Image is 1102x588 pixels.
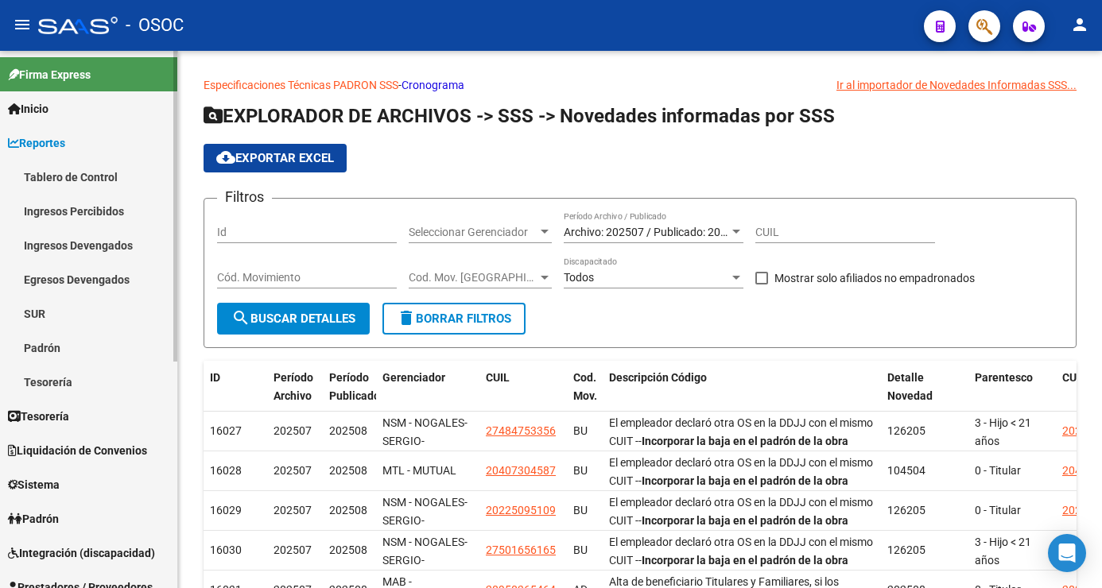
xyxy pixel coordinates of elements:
span: 202508 [329,424,367,437]
span: 16030 [210,544,242,556]
span: 27484753356 [486,424,556,437]
span: Sistema [8,476,60,493]
span: 126205 [887,544,925,556]
button: Exportar EXCEL [204,144,347,172]
span: 202508 [329,464,367,477]
span: 202507 [274,424,312,437]
span: Archivo: 202507 / Publicado: 202508 [564,226,746,238]
datatable-header-cell: Parentesco [968,361,1056,431]
span: Reportes [8,134,65,152]
mat-icon: cloud_download [216,148,235,167]
span: 126205 [887,504,925,516]
button: Buscar Detalles [217,303,370,335]
mat-icon: search [231,308,250,327]
span: Buscar Detalles [231,311,355,326]
p: - [204,76,1077,94]
datatable-header-cell: Gerenciador [376,361,479,431]
span: Tesorería [8,408,69,425]
span: Período Publicado [329,371,380,402]
span: BU [573,424,588,437]
span: 104504 [887,464,925,477]
span: - OSOC [126,8,184,43]
span: NSM - NOGALES-SERGIO-MEDICENTER [382,536,468,585]
a: Especificaciones Técnicas PADRON SSS [204,79,398,91]
span: 27501656165 [486,544,556,556]
span: BU [573,504,588,516]
span: 16027 [210,424,242,437]
div: Open Intercom Messenger [1048,534,1086,572]
a: Cronograma [402,79,464,91]
span: Gerenciador [382,371,445,384]
span: Parentesco [975,371,1033,384]
span: 16028 [210,464,242,477]
mat-icon: delete [397,308,416,327]
span: MTL - MUTUAL [382,464,456,477]
span: Firma Express [8,66,91,83]
span: 3 - Hijo < 21 años [975,416,1031,447]
span: ID [210,371,220,384]
span: Período Archivo [274,371,313,402]
span: Borrar Filtros [397,311,511,326]
span: 0 - Titular [975,464,1021,477]
span: CUIL [486,371,510,384]
span: 126205 [887,424,925,437]
span: EXPLORADOR DE ARCHIVOS -> SSS -> Novedades informadas por SSS [204,105,835,127]
span: NSM - NOGALES-SERGIO-MEDICENTER [382,416,468,466]
span: NSM - NOGALES-SERGIO-MEDICENTER [382,496,468,545]
span: 20407304587 [486,464,556,477]
span: 0 - Titular [975,504,1021,516]
datatable-header-cell: Cod. Mov. [567,361,603,431]
span: Inicio [8,100,49,118]
mat-icon: menu [13,15,32,34]
span: 202507 [274,504,312,516]
span: Mostrar solo afiliados no empadronados [774,269,975,288]
datatable-header-cell: CUIL [479,361,567,431]
span: Detalle Novedad [887,371,933,402]
span: 20225095109 [486,504,556,516]
mat-icon: person [1070,15,1089,34]
span: Liquidación de Convenios [8,442,147,459]
span: 202508 [329,544,367,556]
h3: Filtros [217,186,272,208]
span: 16029 [210,504,242,516]
strong: Incorporar la baja en el padrón de la obra social. Verificar si el empleador declaro [DOMAIN_NAME... [609,474,848,524]
span: El empleador declaró otra OS en la DDJJ con el mismo CUIT -- -- OS ddjj [609,496,873,563]
span: Descripción Código [609,371,707,384]
datatable-header-cell: Período Publicado [323,361,376,431]
span: BU [573,464,588,477]
span: 202507 [274,464,312,477]
span: 202507 [274,544,312,556]
button: Borrar Filtros [382,303,526,335]
strong: Incorporar la baja en el padrón de la obra social. Verificar si el empleador declaro [DOMAIN_NAME... [609,435,848,484]
span: El empleador declaró otra OS en la DDJJ con el mismo CUIT -- -- OS ddjj [609,416,873,483]
datatable-header-cell: Descripción Código [603,361,881,431]
span: El empleador declaró otra OS en la DDJJ con el mismo CUIT -- -- OS ddjj [609,456,873,523]
datatable-header-cell: Detalle Novedad [881,361,968,431]
span: 202508 [329,504,367,516]
datatable-header-cell: ID [204,361,267,431]
span: Exportar EXCEL [216,151,334,165]
span: BU [573,544,588,556]
span: Todos [564,271,594,284]
span: Integración (discapacidad) [8,544,155,562]
span: Seleccionar Gerenciador [409,226,537,239]
span: Cod. Mov. [GEOGRAPHIC_DATA] [409,271,537,284]
span: Padrón [8,510,59,528]
span: 3 - Hijo < 21 años [975,536,1031,567]
strong: Incorporar la baja en el padrón de la obra social. Verificar si el empleador declaro [DOMAIN_NAME... [609,514,848,563]
span: Cod. Mov. [573,371,597,402]
datatable-header-cell: Período Archivo [267,361,323,431]
div: Ir al importador de Novedades Informadas SSS... [836,76,1077,94]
